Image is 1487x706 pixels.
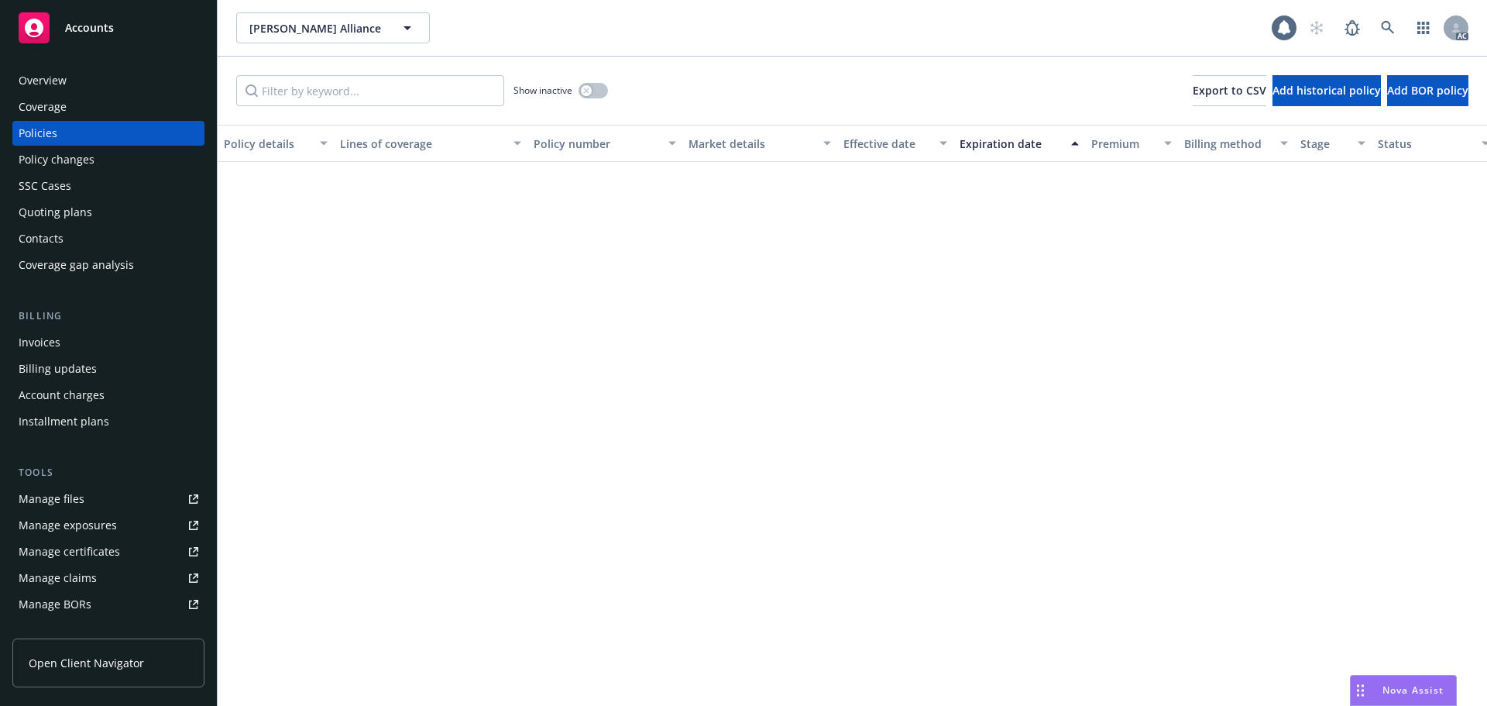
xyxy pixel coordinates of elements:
[1382,684,1444,697] span: Nova Assist
[19,68,67,93] div: Overview
[224,136,311,152] div: Policy details
[19,487,84,511] div: Manage files
[19,121,57,146] div: Policies
[12,121,204,146] a: Policies
[340,136,504,152] div: Lines of coverage
[1184,136,1271,152] div: Billing method
[19,618,136,643] div: Summary of insurance
[12,200,204,225] a: Quoting plans
[534,136,659,152] div: Policy number
[1085,125,1178,162] button: Premium
[12,356,204,381] a: Billing updates
[1408,12,1439,43] a: Switch app
[12,330,204,355] a: Invoices
[236,12,430,43] button: [PERSON_NAME] Alliance
[1351,676,1370,705] div: Drag to move
[12,592,204,617] a: Manage BORs
[960,136,1062,152] div: Expiration date
[1387,75,1468,106] button: Add BOR policy
[19,539,120,564] div: Manage certificates
[1301,12,1332,43] a: Start snowing
[19,253,134,277] div: Coverage gap analysis
[1193,83,1266,98] span: Export to CSV
[1091,136,1155,152] div: Premium
[12,409,204,434] a: Installment plans
[19,174,71,198] div: SSC Cases
[1272,83,1381,98] span: Add historical policy
[1378,136,1472,152] div: Status
[1294,125,1372,162] button: Stage
[12,465,204,480] div: Tools
[218,125,334,162] button: Policy details
[334,125,527,162] button: Lines of coverage
[1178,125,1294,162] button: Billing method
[12,308,204,324] div: Billing
[12,566,204,591] a: Manage claims
[1300,136,1348,152] div: Stage
[12,6,204,50] a: Accounts
[19,566,97,591] div: Manage claims
[513,84,572,97] span: Show inactive
[12,226,204,251] a: Contacts
[12,513,204,538] a: Manage exposures
[843,136,930,152] div: Effective date
[65,22,114,34] span: Accounts
[1350,675,1457,706] button: Nova Assist
[19,592,91,617] div: Manage BORs
[1372,12,1403,43] a: Search
[19,200,92,225] div: Quoting plans
[527,125,682,162] button: Policy number
[12,253,204,277] a: Coverage gap analysis
[682,125,837,162] button: Market details
[12,487,204,511] a: Manage files
[12,174,204,198] a: SSC Cases
[19,409,109,434] div: Installment plans
[249,20,383,36] span: [PERSON_NAME] Alliance
[19,356,97,381] div: Billing updates
[236,75,504,106] input: Filter by keyword...
[1193,75,1266,106] button: Export to CSV
[953,125,1085,162] button: Expiration date
[1337,12,1368,43] a: Report a Bug
[12,68,204,93] a: Overview
[12,95,204,119] a: Coverage
[12,539,204,564] a: Manage certificates
[689,136,814,152] div: Market details
[19,330,60,355] div: Invoices
[19,95,67,119] div: Coverage
[19,147,94,172] div: Policy changes
[12,618,204,643] a: Summary of insurance
[1272,75,1381,106] button: Add historical policy
[29,655,144,671] span: Open Client Navigator
[1387,83,1468,98] span: Add BOR policy
[19,226,64,251] div: Contacts
[837,125,953,162] button: Effective date
[12,147,204,172] a: Policy changes
[19,383,105,408] div: Account charges
[19,513,117,538] div: Manage exposures
[12,383,204,408] a: Account charges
